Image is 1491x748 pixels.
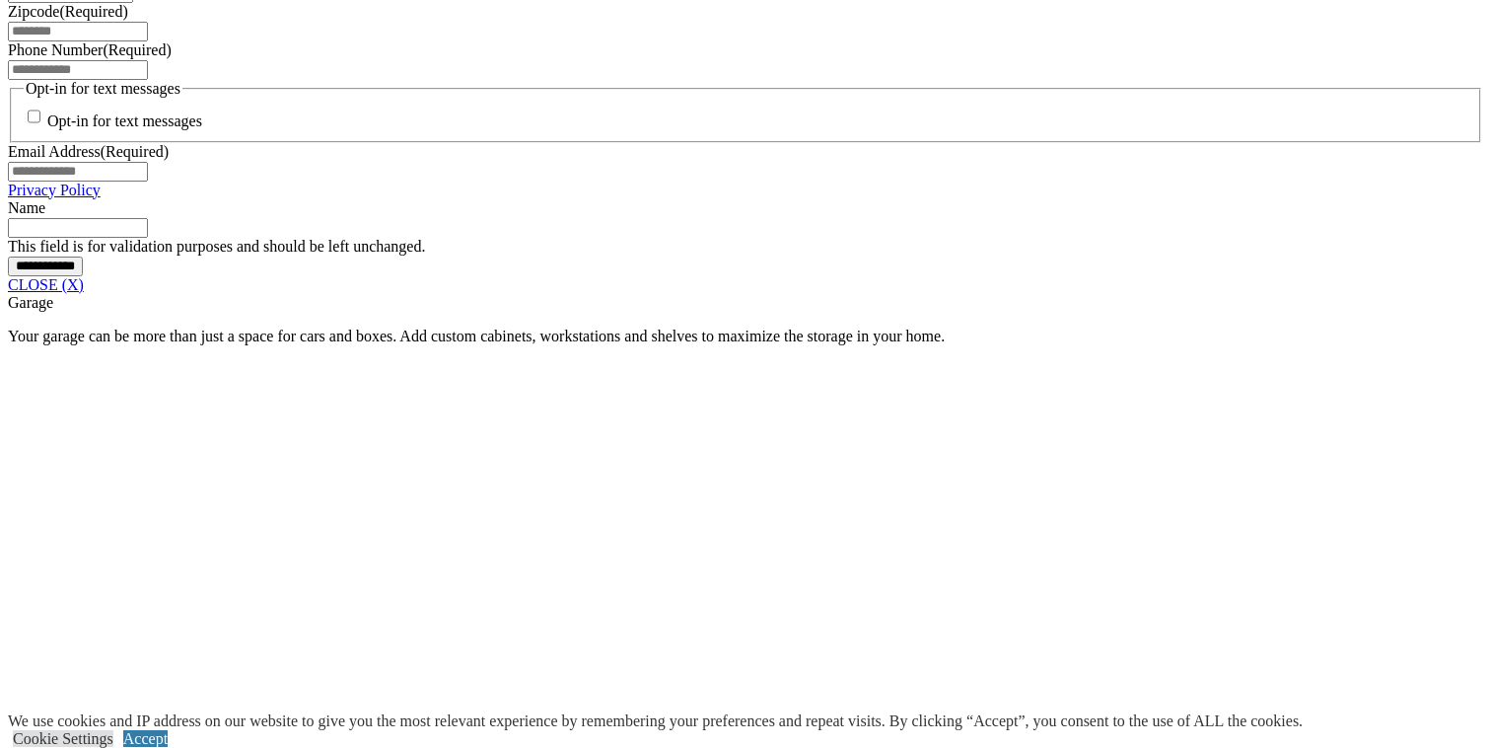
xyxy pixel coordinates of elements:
[24,80,182,98] legend: Opt-in for text messages
[8,294,53,311] span: Garage
[103,41,171,58] span: (Required)
[59,3,127,20] span: (Required)
[8,3,128,20] label: Zipcode
[8,143,169,160] label: Email Address
[13,730,113,747] a: Cookie Settings
[123,730,168,747] a: Accept
[8,328,1483,345] p: Your garage can be more than just a space for cars and boxes. Add custom cabinets, workstations a...
[8,238,1483,256] div: This field is for validation purposes and should be left unchanged.
[8,276,84,293] a: CLOSE (X)
[8,199,45,216] label: Name
[8,41,172,58] label: Phone Number
[8,182,101,198] a: Privacy Policy
[101,143,169,160] span: (Required)
[8,712,1303,730] div: We use cookies and IP address on our website to give you the most relevant experience by remember...
[47,113,202,130] label: Opt-in for text messages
